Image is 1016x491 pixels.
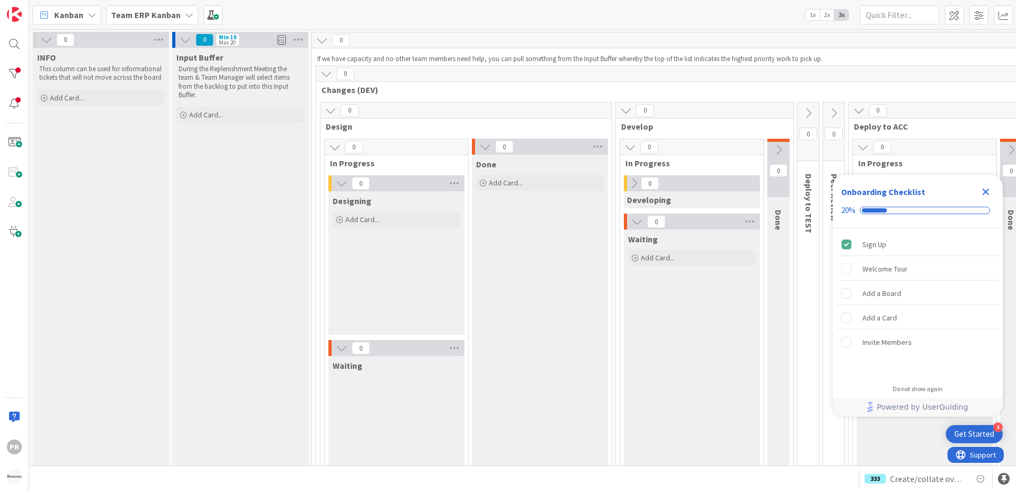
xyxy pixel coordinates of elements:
[641,177,659,190] span: 0
[854,121,1013,132] span: Deploy to ACC
[111,10,181,20] b: Team ERP Kanban
[50,93,84,103] span: Add Card...
[326,121,598,132] span: Design
[806,10,820,20] span: 1x
[833,228,1003,378] div: Checklist items
[841,206,994,215] div: Checklist progress: 20%
[862,287,901,300] div: Add a Board
[495,140,513,153] span: 0
[352,342,370,354] span: 0
[54,9,83,21] span: Kanban
[862,263,908,275] div: Welcome Tour
[333,360,362,371] span: Waiting
[834,10,849,20] span: 3x
[22,2,48,14] span: Support
[954,429,994,439] div: Get Started
[773,210,784,230] span: Done
[621,121,780,132] span: Develop
[837,257,998,281] div: Welcome Tour is incomplete.
[37,52,56,63] span: INFO
[176,52,223,63] span: Input Buffer
[838,397,997,417] a: Powered by UserGuiding
[352,177,370,190] span: 0
[862,238,886,251] div: Sign Up
[333,196,371,206] span: Designing
[39,65,163,82] p: This column can be used for informational tickets that will not move across the board
[769,164,788,177] span: 0
[893,385,943,393] div: Do not show again
[179,65,302,99] p: During the Replenishment Meeting the team & Team Manager will select items from the backlog to pu...
[799,128,817,140] span: 0
[196,33,214,46] span: 0
[219,40,235,45] div: Max 20
[628,234,658,244] span: Waiting
[330,158,455,168] span: In Progress
[825,128,843,140] span: 0
[837,306,998,329] div: Add a Card is incomplete.
[341,104,359,117] span: 0
[862,311,897,324] div: Add a Card
[946,425,1003,443] div: Open Get Started checklist, remaining modules: 4
[873,141,891,154] span: 0
[345,141,363,154] span: 0
[977,183,994,200] div: Close Checklist
[476,159,496,170] span: Done
[803,174,814,233] span: Deploy to TEST
[860,5,939,24] input: Quick Filter...
[841,185,925,198] div: Onboarding Checklist
[877,401,968,413] span: Powered by UserGuiding
[833,175,1003,417] div: Checklist Container
[837,331,998,354] div: Invite Members is incomplete.
[56,33,74,46] span: 0
[829,174,840,221] span: Peer Review
[993,422,1003,432] div: 4
[189,110,223,120] span: Add Card...
[862,336,912,349] div: Invite Members
[820,10,834,20] span: 2x
[837,233,998,256] div: Sign Up is complete.
[7,7,22,22] img: Visit kanbanzone.com
[869,104,887,117] span: 0
[841,206,856,215] div: 20%
[865,474,886,484] div: 333
[332,34,350,47] span: 0
[636,104,654,117] span: 0
[625,158,750,168] span: In Progress
[858,158,983,168] span: In Progress
[489,178,523,188] span: Add Card...
[627,194,671,205] span: Developing
[7,469,22,484] img: avatar
[219,35,236,40] div: Min 10
[7,439,22,454] div: PR
[837,282,998,305] div: Add a Board is incomplete.
[336,67,354,80] span: 0
[890,472,966,485] span: Create/collate overview of Facility applications
[640,141,658,154] span: 0
[345,215,379,224] span: Add Card...
[641,253,675,263] span: Add Card...
[647,215,665,228] span: 0
[833,397,1003,417] div: Footer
